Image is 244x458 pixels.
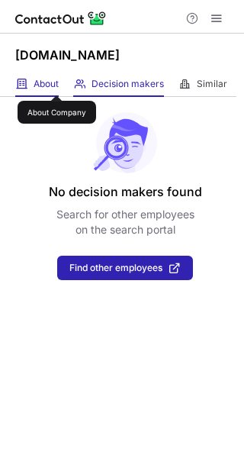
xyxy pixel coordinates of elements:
span: Similar [197,78,227,90]
span: Decision makers [91,78,164,90]
span: About [34,78,59,90]
img: ContactOut v5.3.10 [15,9,107,27]
img: No leads found [92,112,158,173]
p: Search for other employees on the search portal [56,207,194,237]
span: Find other employees [69,263,162,273]
h1: [DOMAIN_NAME] [15,46,120,64]
button: Find other employees [57,256,193,280]
header: No decision makers found [49,182,202,201]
